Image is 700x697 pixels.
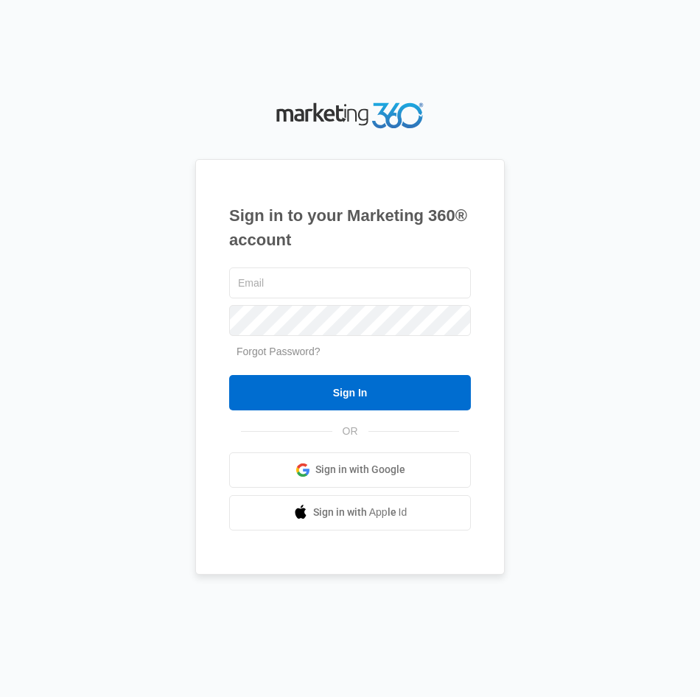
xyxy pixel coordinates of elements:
[313,505,407,520] span: Sign in with Apple Id
[229,495,471,530] a: Sign in with Apple Id
[229,452,471,488] a: Sign in with Google
[315,462,405,477] span: Sign in with Google
[229,203,471,252] h1: Sign in to your Marketing 360® account
[229,267,471,298] input: Email
[332,424,368,439] span: OR
[237,346,321,357] a: Forgot Password?
[229,375,471,410] input: Sign In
